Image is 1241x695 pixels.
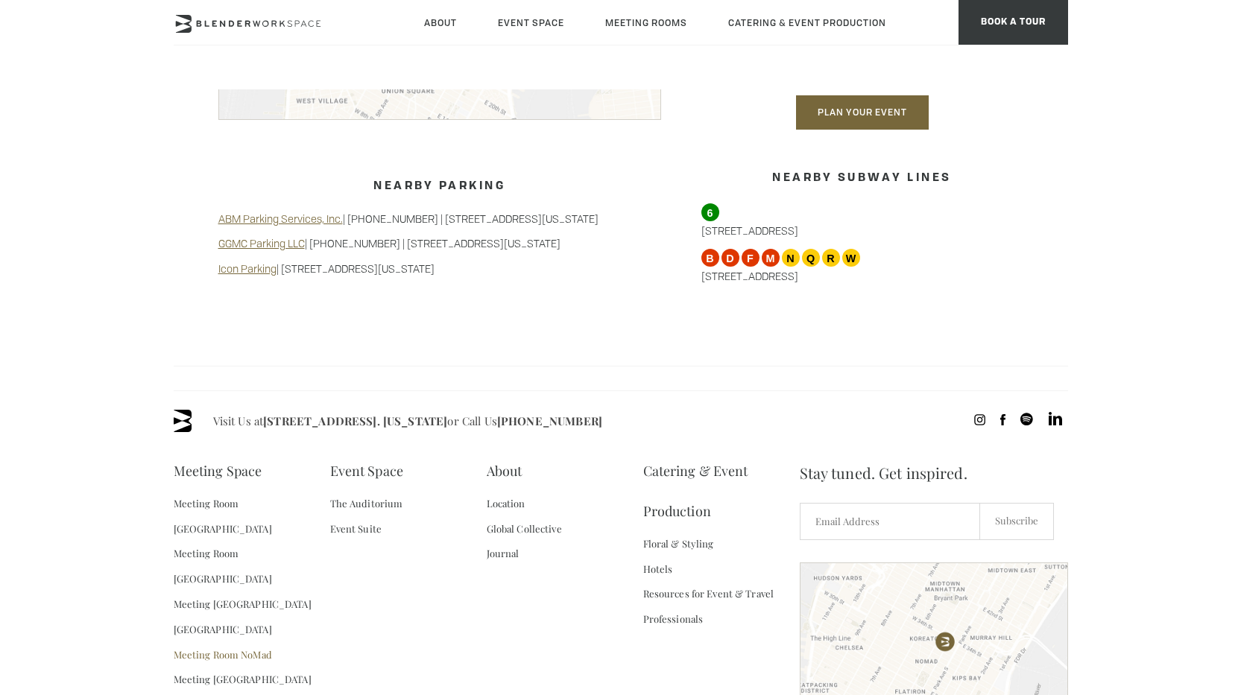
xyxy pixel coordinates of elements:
[487,491,525,516] a: Location
[218,236,305,250] a: GGMC Parking LLC
[701,203,1023,238] p: [STREET_ADDRESS]
[822,249,840,267] span: R
[487,541,520,566] a: Journal
[487,451,522,491] a: About
[782,249,800,267] span: N
[218,236,661,251] p: | [PHONE_NUMBER] | [STREET_ADDRESS][US_STATE]
[174,451,262,491] a: Meeting Space
[643,531,714,556] a: Floral & Styling
[796,95,929,130] button: Plan Your Event
[174,617,272,642] a: [GEOGRAPHIC_DATA]
[218,173,661,201] h3: Nearby Parking
[742,249,760,267] span: F
[487,516,562,542] a: Global Collective
[643,451,800,531] a: Catering & Event Production
[330,491,403,516] a: The Auditorium
[800,503,980,540] input: Email Address
[330,451,403,491] a: Event Space
[802,249,820,267] span: Q
[174,591,312,617] a: Meeting [GEOGRAPHIC_DATA]
[701,203,719,221] span: 6
[842,249,860,267] span: W
[174,642,272,667] a: Meeting Room NoMad
[218,212,343,226] a: ABM Parking Services, Inc.
[218,212,661,226] p: | [PHONE_NUMBER] | [STREET_ADDRESS][US_STATE]
[721,249,739,267] span: D
[174,667,312,692] a: Meeting [GEOGRAPHIC_DATA]
[497,413,602,428] a: [PHONE_NUMBER]
[979,503,1054,540] input: Subscribe
[1166,623,1241,695] iframe: Chat Widget
[218,261,661,276] p: | [STREET_ADDRESS][US_STATE]
[643,581,800,632] a: Resources for Event & Travel Professionals
[218,261,277,276] a: Icon Parking
[643,556,673,582] a: Hotels
[762,249,780,267] span: M
[330,516,382,542] a: Event Suite
[213,410,602,432] span: Visit Us at or Call Us
[701,249,1023,284] p: [STREET_ADDRESS]
[174,491,330,542] a: Meeting Room [GEOGRAPHIC_DATA]
[800,451,1068,495] span: Stay tuned. Get inspired.
[174,541,330,591] a: Meeting Room [GEOGRAPHIC_DATA]
[701,249,719,267] span: B
[263,413,447,428] a: [STREET_ADDRESS]. [US_STATE]
[701,165,1023,193] h3: Nearby Subway Lines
